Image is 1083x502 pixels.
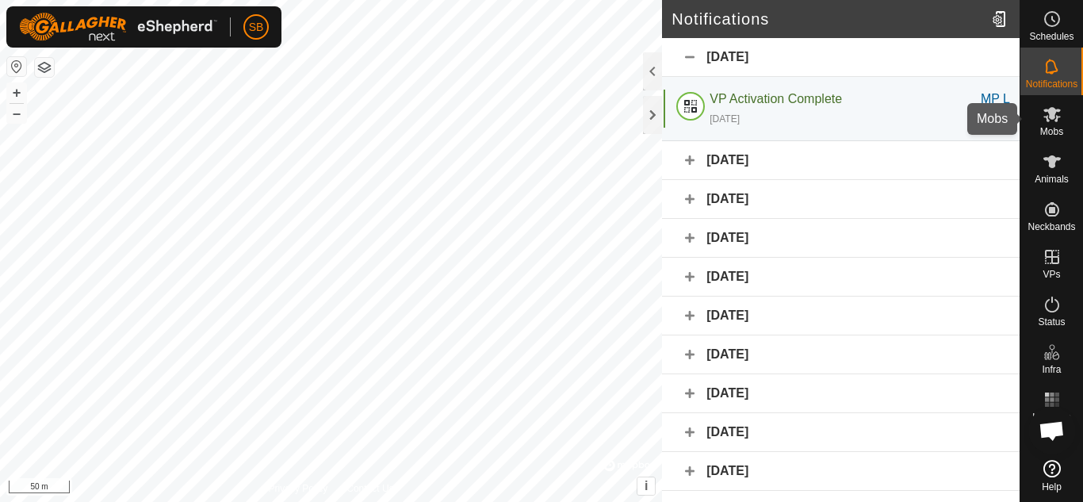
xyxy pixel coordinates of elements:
[35,58,54,77] button: Map Layers
[1035,174,1069,184] span: Animals
[19,13,217,41] img: Gallagher Logo
[7,83,26,102] button: +
[645,479,648,492] span: i
[1040,127,1063,136] span: Mobs
[1020,454,1083,498] a: Help
[1032,412,1071,422] span: Heatmap
[981,90,1010,109] div: MP L
[249,19,264,36] span: SB
[710,112,740,126] div: [DATE]
[637,477,655,495] button: i
[269,481,328,496] a: Privacy Policy
[1028,222,1075,232] span: Neckbands
[662,38,1020,77] div: [DATE]
[662,374,1020,413] div: [DATE]
[672,10,985,29] h2: Notifications
[1038,317,1065,327] span: Status
[1029,32,1073,41] span: Schedules
[346,481,393,496] a: Contact Us
[7,57,26,76] button: Reset Map
[662,258,1020,297] div: [DATE]
[662,335,1020,374] div: [DATE]
[1026,79,1077,89] span: Notifications
[662,219,1020,258] div: [DATE]
[662,180,1020,219] div: [DATE]
[1043,270,1060,279] span: VPs
[7,104,26,123] button: –
[662,413,1020,452] div: [DATE]
[1028,407,1076,454] div: Open chat
[662,452,1020,491] div: [DATE]
[1042,482,1062,492] span: Help
[1042,365,1061,374] span: Infra
[710,92,842,105] span: VP Activation Complete
[662,297,1020,335] div: [DATE]
[662,141,1020,180] div: [DATE]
